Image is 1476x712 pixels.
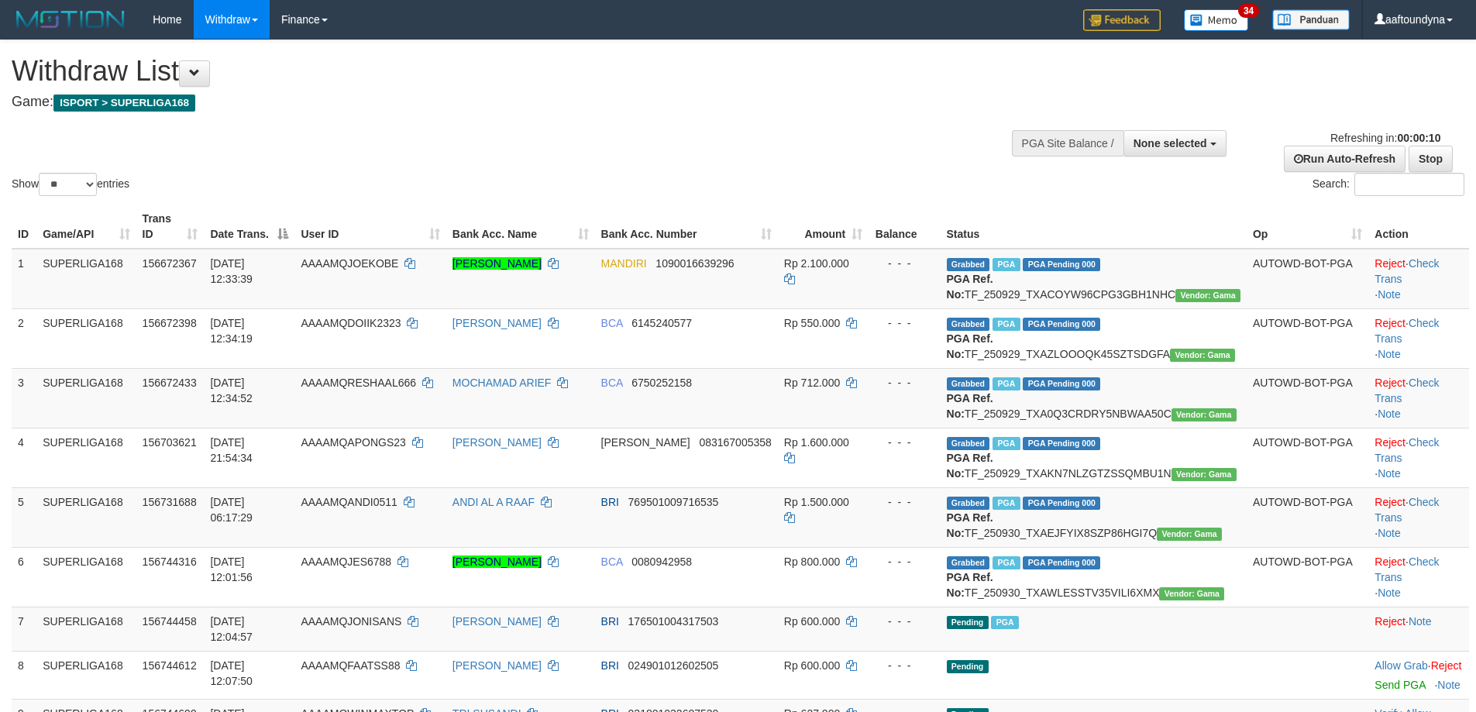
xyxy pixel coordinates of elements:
[1378,586,1401,599] a: Note
[1023,437,1100,450] span: PGA Pending
[628,659,719,672] span: Copy 024901012602505 to clipboard
[210,257,253,285] span: [DATE] 12:33:39
[699,436,771,449] span: Copy 083167005358 to clipboard
[1368,607,1469,651] td: ·
[12,428,36,487] td: 4
[947,318,990,331] span: Grabbed
[869,205,940,249] th: Balance
[631,377,692,389] span: Copy 6750252158 to clipboard
[1123,130,1227,157] button: None selected
[1313,173,1464,196] label: Search:
[1368,547,1469,607] td: · ·
[947,452,993,480] b: PGA Ref. No:
[1134,137,1207,150] span: None selected
[655,257,734,270] span: Copy 1090016639296 to clipboard
[1157,528,1222,541] span: Vendor URL: https://trx31.1velocity.biz
[601,257,647,270] span: MANDIRI
[993,437,1020,450] span: Marked by aafchhiseyha
[1375,436,1405,449] a: Reject
[1023,258,1100,271] span: PGA Pending
[1368,308,1469,368] td: · ·
[941,428,1247,487] td: TF_250929_TXAKN7NLZGTZSSQMBU1N
[1368,428,1469,487] td: · ·
[875,315,934,331] div: - - -
[1023,377,1100,390] span: PGA Pending
[947,660,989,673] span: Pending
[1375,436,1439,464] a: Check Trans
[301,377,416,389] span: AAAAMQRESHAAL666
[12,56,969,87] h1: Withdraw List
[1023,497,1100,510] span: PGA Pending
[452,317,542,329] a: [PERSON_NAME]
[631,555,692,568] span: Copy 0080942958 to clipboard
[210,317,253,345] span: [DATE] 12:34:19
[941,249,1247,309] td: TF_250929_TXACOYW96CPG3GBH1NHC
[1184,9,1249,31] img: Button%20Memo.svg
[1375,496,1405,508] a: Reject
[993,497,1020,510] span: Marked by aafromsomean
[1375,555,1405,568] a: Reject
[210,496,253,524] span: [DATE] 06:17:29
[143,496,197,508] span: 156731688
[1012,130,1123,157] div: PGA Site Balance /
[993,258,1020,271] span: Marked by aafsengchandara
[1247,547,1368,607] td: AUTOWD-BOT-PGA
[1378,408,1401,420] a: Note
[210,555,253,583] span: [DATE] 12:01:56
[1172,468,1237,481] span: Vendor URL: https://trx31.1velocity.biz
[143,436,197,449] span: 156703621
[452,257,542,270] a: [PERSON_NAME]
[143,317,197,329] span: 156672398
[993,556,1020,569] span: Marked by aafsoycanthlai
[601,555,623,568] span: BCA
[941,368,1247,428] td: TF_250929_TXA0Q3CRDRY5NBWAA50C
[1159,587,1224,600] span: Vendor URL: https://trx31.1velocity.biz
[12,487,36,547] td: 5
[1437,679,1461,691] a: Note
[210,659,253,687] span: [DATE] 12:07:50
[1375,679,1425,691] a: Send PGA
[1175,289,1240,302] span: Vendor URL: https://trx31.1velocity.biz
[1375,377,1439,404] a: Check Trans
[784,659,840,672] span: Rp 600.000
[1375,317,1439,345] a: Check Trans
[452,615,542,628] a: [PERSON_NAME]
[947,616,989,629] span: Pending
[1375,659,1430,672] span: ·
[947,571,993,599] b: PGA Ref. No:
[36,607,136,651] td: SUPERLIGA168
[1375,317,1405,329] a: Reject
[1375,615,1405,628] a: Reject
[1368,487,1469,547] td: · ·
[875,375,934,390] div: - - -
[601,615,619,628] span: BRI
[875,554,934,569] div: - - -
[947,258,990,271] span: Grabbed
[1238,4,1259,18] span: 34
[1247,308,1368,368] td: AUTOWD-BOT-PGA
[784,317,840,329] span: Rp 550.000
[36,547,136,607] td: SUPERLIGA168
[301,317,401,329] span: AAAAMQDOIIK2323
[36,487,136,547] td: SUPERLIGA168
[301,615,401,628] span: AAAAMQJONISANS
[947,556,990,569] span: Grabbed
[784,555,840,568] span: Rp 800.000
[446,205,595,249] th: Bank Acc. Name: activate to sort column ascending
[12,205,36,249] th: ID
[1368,651,1469,699] td: ·
[452,436,542,449] a: [PERSON_NAME]
[294,205,446,249] th: User ID: activate to sort column ascending
[1368,205,1469,249] th: Action
[1083,9,1161,31] img: Feedback.jpg
[452,659,542,672] a: [PERSON_NAME]
[12,607,36,651] td: 7
[1378,527,1401,539] a: Note
[1378,348,1401,360] a: Note
[36,205,136,249] th: Game/API: activate to sort column ascending
[36,651,136,699] td: SUPERLIGA168
[36,249,136,309] td: SUPERLIGA168
[1378,467,1401,480] a: Note
[452,377,552,389] a: MOCHAMAD ARIEF
[628,496,719,508] span: Copy 769501009716535 to clipboard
